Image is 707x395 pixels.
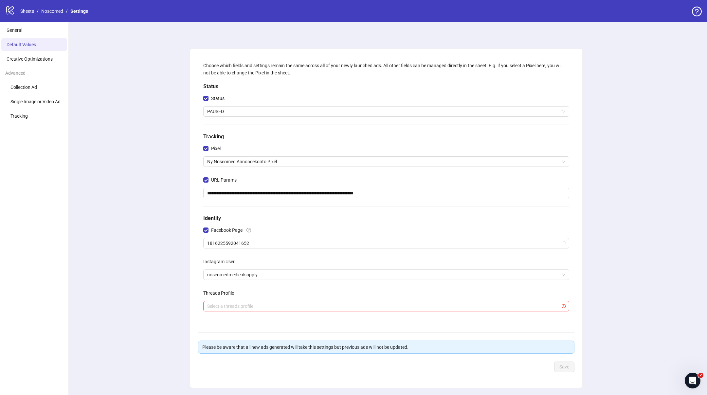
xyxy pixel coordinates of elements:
button: Save [554,362,574,372]
span: Tracking [10,113,28,119]
span: loading [561,241,566,246]
span: 1816225592041652 [207,238,565,248]
span: Status [208,95,227,102]
h5: Tracking [203,133,569,141]
span: Creative Optimizations [7,56,53,62]
h5: Status [203,83,569,90]
h5: Identity [203,214,569,222]
li: / [66,8,68,15]
label: Instagram User [203,256,239,267]
div: Choose which fields and settings remain the same across all of your newly launched ads. All other... [203,62,569,76]
label: Threads Profile [203,288,238,298]
a: Sheets [19,8,35,15]
a: Settings [69,8,89,15]
div: Please be aware that all new ads generated will take this settings but previous ads will not be u... [202,344,570,351]
iframe: Intercom live chat [685,373,700,388]
span: 2 [698,373,703,378]
span: question-circle [692,7,702,16]
span: Default Values [7,42,36,47]
span: Pixel [208,145,223,152]
li: / [37,8,39,15]
span: Collection Ad [10,85,37,90]
span: Ny Noscomed Annoncekonto Pixel [207,157,565,167]
span: noscomedmedicalsupply [207,270,565,280]
span: PAUSED [207,107,565,116]
span: question-circle [246,228,251,232]
a: Noscomed [40,8,64,15]
span: exclamation-circle [562,304,566,308]
span: URL Params [208,176,239,184]
span: Facebook Page [208,227,245,234]
span: Single Image or Video Ad [10,99,61,104]
span: General [7,28,22,33]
